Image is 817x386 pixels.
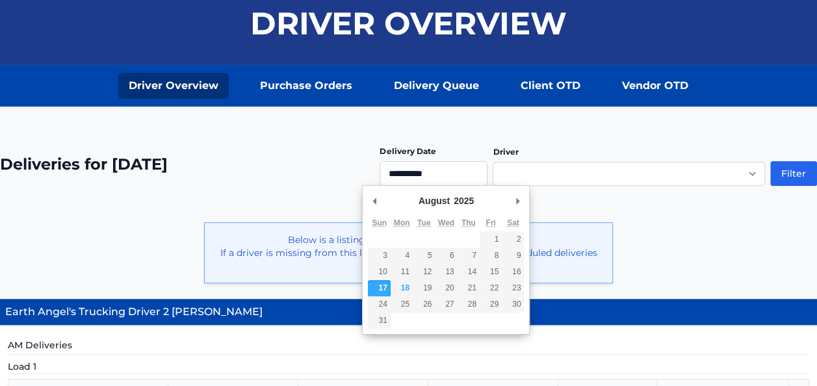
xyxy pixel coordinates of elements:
[480,280,502,296] button: 22
[391,280,413,296] button: 18
[383,73,489,99] a: Delivery Queue
[435,280,457,296] button: 20
[507,218,519,227] abbr: Saturday
[394,218,410,227] abbr: Monday
[486,218,495,227] abbr: Friday
[461,218,476,227] abbr: Thursday
[368,296,390,313] button: 24
[413,248,435,264] button: 5
[118,73,229,99] a: Driver Overview
[250,73,363,99] a: Purchase Orders
[493,147,518,157] label: Driver
[417,191,452,211] div: August
[438,218,454,227] abbr: Wednesday
[368,313,390,329] button: 31
[502,264,524,280] button: 16
[502,280,524,296] button: 23
[368,264,390,280] button: 10
[435,248,457,264] button: 6
[511,191,524,211] button: Next Month
[8,339,809,355] h5: AM Deliveries
[372,218,387,227] abbr: Sunday
[8,360,809,374] h5: Load 1
[612,73,699,99] a: Vendor OTD
[502,248,524,264] button: 9
[413,280,435,296] button: 19
[480,248,502,264] button: 8
[391,296,413,313] button: 25
[380,161,487,186] input: Use the arrow keys to pick a date
[458,248,480,264] button: 7
[215,233,602,272] p: Below is a listing of drivers with deliveries for [DATE]. If a driver is missing from this list -...
[391,264,413,280] button: 11
[502,296,524,313] button: 30
[458,280,480,296] button: 21
[413,296,435,313] button: 26
[458,296,480,313] button: 28
[435,296,457,313] button: 27
[368,191,381,211] button: Previous Month
[417,218,430,227] abbr: Tuesday
[380,146,435,156] label: Delivery Date
[391,248,413,264] button: 4
[435,264,457,280] button: 13
[480,231,502,248] button: 1
[480,264,502,280] button: 15
[480,296,502,313] button: 29
[452,191,476,211] div: 2025
[368,248,390,264] button: 3
[510,73,591,99] a: Client OTD
[770,161,817,186] button: Filter
[458,264,480,280] button: 14
[368,280,390,296] button: 17
[502,231,524,248] button: 2
[250,8,567,39] h1: Driver Overview
[413,264,435,280] button: 12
